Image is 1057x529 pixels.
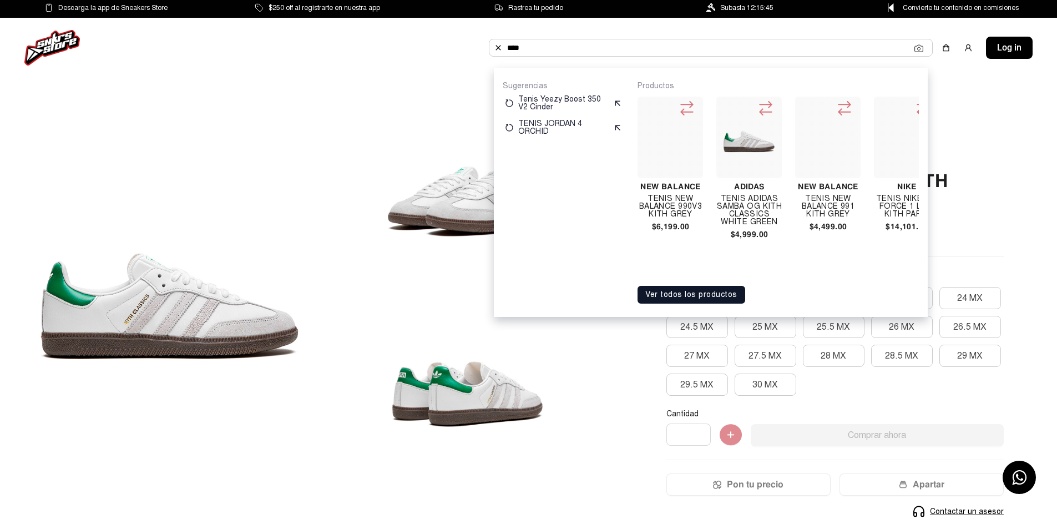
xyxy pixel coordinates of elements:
h4: New Balance [795,183,861,190]
span: Convierte tu contenido en comisiones [903,2,1019,14]
button: Pon tu precio [666,473,831,496]
h4: $14,101.00 [874,223,939,230]
img: Agregar al carrito [720,424,742,446]
h4: Tenis Nike Air Force 1 Low Kith Paris [874,195,939,218]
button: Comprar ahora [751,424,1004,446]
button: 24 MX [939,287,1001,309]
img: user [964,43,973,52]
h4: Adidas [716,183,782,190]
span: Rastrea tu pedido [508,2,563,14]
img: TENIS NEW BALANCE 991 KITH GREY [800,109,856,166]
img: Cámara [914,44,923,53]
span: Log in [997,41,1021,54]
p: Productos [638,81,919,91]
span: Subasta 12:15:45 [720,2,773,14]
h4: $4,999.00 [716,230,782,238]
button: 29 MX [939,345,1001,367]
h4: Nike [874,183,939,190]
button: 26 MX [871,316,933,338]
button: Apartar [839,473,1004,496]
img: TENIS ADIDAS SAMBA OG KITH CLASSICS WHITE GREEN [721,109,777,166]
span: $250 off al registrarte en nuestra app [269,2,380,14]
button: Ver todos los productos [638,286,745,304]
img: restart.svg [505,123,514,132]
img: restart.svg [505,99,514,108]
img: TENIS NEW BALANCE 990V3 KITH GREY [642,109,699,166]
span: Descarga la app de Sneakers Store [58,2,168,14]
button: 28.5 MX [871,345,933,367]
img: suggest.svg [613,99,622,108]
button: 25 MX [735,316,796,338]
img: suggest.svg [613,123,622,132]
button: 30 MX [735,374,796,396]
h4: $4,499.00 [795,223,861,230]
button: 24.5 MX [666,316,728,338]
p: Cantidad [666,409,1004,419]
img: logo [24,30,80,66]
img: Tenis Nike Air Force 1 Low Kith Paris [878,109,935,166]
p: Tenis Yeezy Boost 350 V2 Cinder [518,95,609,111]
h4: New Balance [638,183,703,190]
p: TENIS JORDAN 4 ORCHID [518,120,609,135]
button: 29.5 MX [666,374,728,396]
h4: TENIS ADIDAS SAMBA OG KITH CLASSICS WHITE GREEN [716,195,782,226]
img: shopping [942,43,950,52]
h4: TENIS NEW BALANCE 991 KITH GREY [795,195,861,218]
img: Control Point Icon [884,3,898,12]
button: 28 MX [803,345,864,367]
span: Contactar un asesor [930,506,1004,517]
img: wallet-05.png [899,480,907,489]
h4: $6,199.00 [638,223,703,230]
img: Buscar [494,43,503,52]
img: Icon.png [713,480,721,489]
button: 27 MX [666,345,728,367]
button: 26.5 MX [939,316,1001,338]
button: 27.5 MX [735,345,796,367]
h4: TENIS NEW BALANCE 990V3 KITH GREY [638,195,703,218]
p: Sugerencias [503,81,624,91]
button: 25.5 MX [803,316,864,338]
